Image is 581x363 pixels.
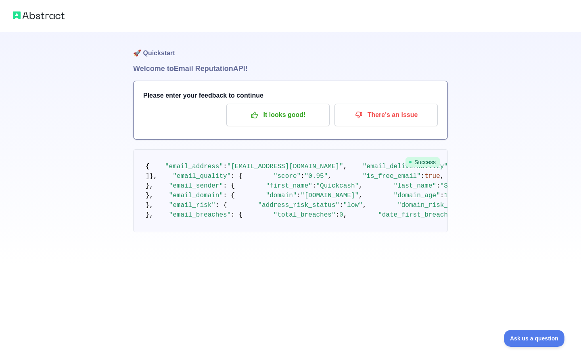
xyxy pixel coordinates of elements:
[316,182,359,190] span: "Quickcash"
[440,192,444,199] span: :
[359,182,363,190] span: ,
[231,211,242,219] span: : {
[305,173,328,180] span: "0.95"
[440,173,444,180] span: ,
[436,182,440,190] span: :
[232,108,324,122] p: It looks good!
[421,173,425,180] span: :
[504,330,565,347] iframe: Toggle Customer Support
[339,202,343,209] span: :
[169,192,223,199] span: "email_domain"
[226,104,330,126] button: It looks good!
[13,10,65,21] img: Abstract logo
[343,211,347,219] span: ,
[363,163,448,170] span: "email_deliverability"
[363,173,421,180] span: "is_free_email"
[339,211,343,219] span: 0
[444,192,463,199] span: 11000
[363,202,367,209] span: ,
[297,192,301,199] span: :
[223,182,235,190] span: : {
[343,202,363,209] span: "low"
[133,32,448,63] h1: 🚀 Quickstart
[301,192,359,199] span: "[DOMAIN_NAME]"
[258,202,339,209] span: "address_risk_status"
[341,108,432,122] p: There's an issue
[335,211,339,219] span: :
[359,192,363,199] span: ,
[274,173,301,180] span: "score"
[165,163,223,170] span: "email_address"
[231,173,242,180] span: : {
[215,202,227,209] span: : {
[397,202,475,209] span: "domain_risk_status"
[378,211,460,219] span: "date_first_breached"
[301,173,305,180] span: :
[223,163,227,170] span: :
[143,91,438,100] h3: Please enter your feedback to continue
[440,182,467,190] span: "Savvy"
[227,163,343,170] span: "[EMAIL_ADDRESS][DOMAIN_NAME]"
[394,182,437,190] span: "last_name"
[169,202,215,209] span: "email_risk"
[343,163,347,170] span: ,
[169,182,223,190] span: "email_sender"
[266,192,297,199] span: "domain"
[266,182,312,190] span: "first_name"
[133,63,448,74] h1: Welcome to Email Reputation API!
[274,211,336,219] span: "total_breaches"
[405,157,440,167] span: Success
[312,182,316,190] span: :
[334,104,438,126] button: There's an issue
[146,163,150,170] span: {
[328,173,332,180] span: ,
[424,173,440,180] span: true
[173,173,231,180] span: "email_quality"
[394,192,440,199] span: "domain_age"
[169,211,231,219] span: "email_breaches"
[223,192,235,199] span: : {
